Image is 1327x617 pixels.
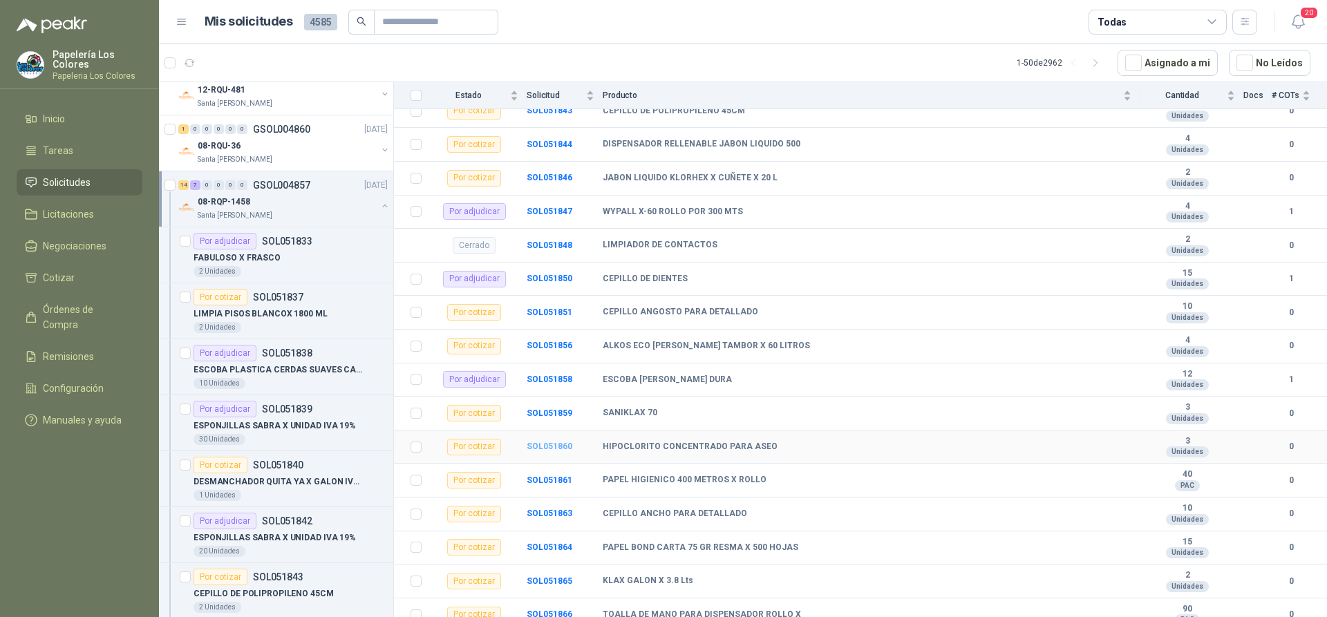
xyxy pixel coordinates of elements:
p: LIMPIA PISOS BLANCOX 1800 ML [194,307,328,321]
b: 2 [1140,167,1235,178]
p: 08-RQP-1458 [198,196,250,209]
img: Company Logo [178,87,195,104]
b: SOL051851 [527,307,572,317]
div: Por cotizar [447,439,501,455]
th: Producto [603,82,1140,109]
p: SOL051843 [253,572,303,582]
div: Por adjudicar [443,203,506,220]
a: SOL051848 [527,240,572,250]
th: Solicitud [527,82,603,109]
div: 0 [190,124,200,134]
a: 14 7 0 0 0 0 GSOL004857[DATE] Company Logo08-RQP-1458Santa [PERSON_NAME] [178,177,390,221]
p: [DATE] [364,123,388,136]
span: Solicitud [527,91,583,100]
b: ESCOBA [PERSON_NAME] DURA [603,374,732,386]
span: Órdenes de Compra [43,302,129,332]
b: CEPILLO ANGOSTO PARA DETALLADO [603,307,758,318]
a: Por adjudicarSOL051839ESPONJILLAS SABRA X UNIDAD IVA 19%30 Unidades [159,395,393,451]
b: LIMPIADOR DE CONTACTOS [603,240,717,251]
div: Por adjudicar [194,513,256,529]
p: FABULOSO X FRASCO [194,251,281,265]
div: 0 [214,180,224,190]
a: Cotizar [17,265,142,291]
b: ALKOS ECO [PERSON_NAME] TAMBOR X 60 LITROS [603,341,810,352]
p: ESCOBA PLASTICA CERDAS SUAVES CABO PLAST [194,363,366,377]
div: Unidades [1166,514,1209,525]
a: SOL051861 [527,475,572,485]
b: PAPEL BOND CARTA 75 GR RESMA X 500 HOJAS [603,542,798,553]
img: Logo peakr [17,17,87,33]
a: Por adjudicarSOL051833FABULOSO X FRASCO2 Unidades [159,227,393,283]
div: Unidades [1166,211,1209,222]
a: SOL051846 [527,173,572,182]
span: Licitaciones [43,207,94,222]
p: Papelería Los Colores [53,50,142,69]
b: 0 [1272,306,1310,319]
div: 0 [237,180,247,190]
span: Negociaciones [43,238,106,254]
p: 08-RQU-36 [198,140,241,153]
a: SOL051864 [527,542,572,552]
span: Solicitudes [43,175,91,190]
b: SOL051847 [527,207,572,216]
div: Unidades [1166,312,1209,323]
div: 2 Unidades [194,322,241,333]
a: SOL051863 [527,509,572,518]
a: Órdenes de Compra [17,296,142,338]
b: DISPENSADOR RELLENABLE JABON LIQUIDO 500 [603,139,800,150]
span: Configuración [43,381,104,396]
span: Remisiones [43,349,94,364]
a: SOL051860 [527,442,572,451]
span: Estado [430,91,507,100]
th: Estado [430,82,527,109]
b: 0 [1272,339,1310,352]
a: Remisiones [17,343,142,370]
div: 2 Unidades [194,602,241,613]
p: ESPONJILLAS SABRA X UNIDAD IVA 19% [194,531,356,544]
b: 4 [1140,133,1235,144]
b: 2 [1140,234,1235,245]
img: Company Logo [17,52,44,78]
p: GSOL004860 [253,124,310,134]
div: Unidades [1166,413,1209,424]
a: Por adjudicarSOL051842ESPONJILLAS SABRA X UNIDAD IVA 19%20 Unidades [159,507,393,563]
b: 0 [1272,541,1310,554]
span: Tareas [43,143,73,158]
a: Configuración [17,375,142,401]
p: SOL051839 [262,404,312,414]
b: 10 [1140,301,1235,312]
p: SOL051833 [262,236,312,246]
a: SOL051859 [527,408,572,418]
b: JABON LIQUIDO KLORHEX X CUÑETE X 20 L [603,173,778,184]
th: # COTs [1272,82,1327,109]
span: search [357,17,366,26]
div: Por adjudicar [443,371,506,388]
div: 0 [225,180,236,190]
th: Docs [1243,82,1272,109]
div: 7 [190,180,200,190]
div: 30 Unidades [194,434,245,445]
div: 2 Unidades [194,266,241,277]
b: 1 [1272,373,1310,386]
div: 0 [237,124,247,134]
div: 1 [178,124,189,134]
a: 1 0 0 0 0 0 GSOL004861[DATE] Company Logo12-RQU-481Santa [PERSON_NAME] [178,65,390,109]
b: PAPEL HIGIENICO 400 METROS X ROLLO [603,475,766,486]
b: SOL051865 [527,576,572,586]
div: 1 - 50 de 2962 [1017,52,1107,74]
a: SOL051843 [527,106,572,115]
p: SOL051842 [262,516,312,526]
b: 1 [1272,272,1310,285]
span: Cotizar [43,270,75,285]
div: 0 [214,124,224,134]
b: 4 [1140,335,1235,346]
div: Unidades [1166,379,1209,390]
div: Por cotizar [447,338,501,354]
span: Producto [603,91,1120,100]
div: 0 [225,124,236,134]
